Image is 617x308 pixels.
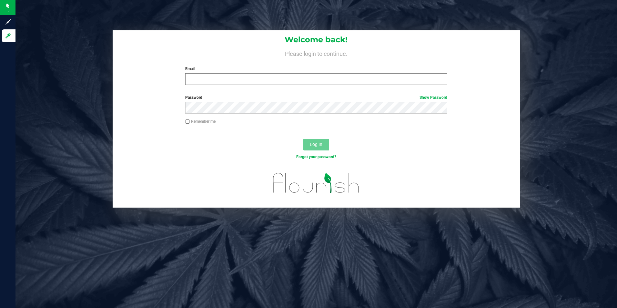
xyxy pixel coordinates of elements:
[5,19,11,25] inline-svg: Sign up
[113,49,520,57] h4: Please login to continue.
[185,66,447,72] label: Email
[303,139,329,150] button: Log In
[420,95,447,100] a: Show Password
[113,36,520,44] h1: Welcome back!
[185,95,202,100] span: Password
[310,142,322,147] span: Log In
[5,33,11,39] inline-svg: Log in
[265,167,367,200] img: flourish_logo.svg
[296,155,336,159] a: Forgot your password?
[185,119,190,124] input: Remember me
[185,118,216,124] label: Remember me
